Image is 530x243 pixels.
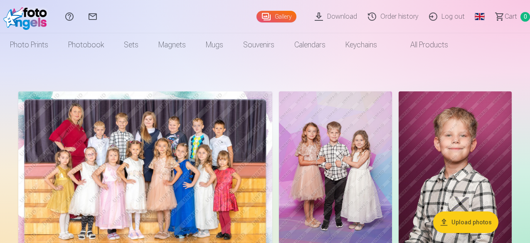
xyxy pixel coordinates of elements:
[58,33,114,56] a: Photobook
[256,11,296,22] a: Gallery
[335,33,387,56] a: Keychains
[505,12,517,22] span: Сart
[387,33,458,56] a: All products
[520,12,530,22] span: 0
[196,33,233,56] a: Mugs
[3,3,51,30] img: /fa1
[433,211,498,233] button: Upload photos
[148,33,196,56] a: Magnets
[114,33,148,56] a: Sets
[233,33,284,56] a: Souvenirs
[284,33,335,56] a: Calendars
